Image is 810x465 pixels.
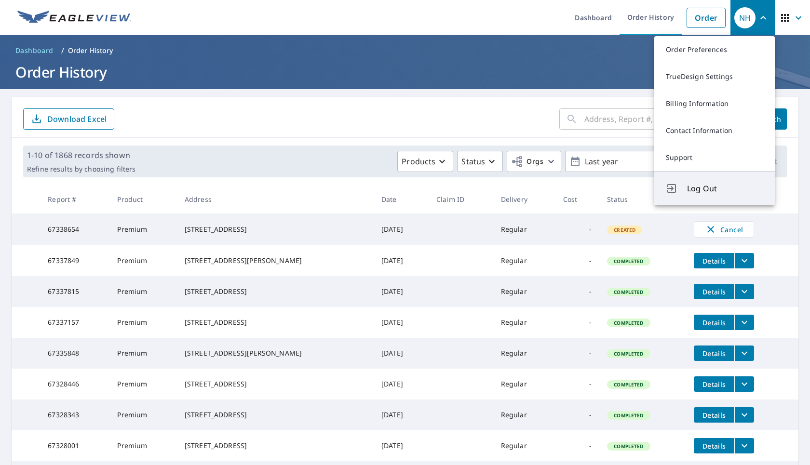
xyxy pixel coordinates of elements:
td: 67337815 [40,276,109,307]
span: Completed [608,258,649,265]
div: [STREET_ADDRESS] [185,225,366,234]
td: - [555,399,599,430]
button: filesDropdownBtn-67328001 [734,438,754,453]
td: 67337849 [40,245,109,276]
div: [STREET_ADDRESS] [185,379,366,389]
th: Address [177,185,374,213]
td: Premium [109,430,176,461]
span: Log Out [687,183,763,194]
button: Log Out [654,171,775,205]
td: - [555,369,599,399]
td: Premium [109,399,176,430]
button: filesDropdownBtn-67337157 [734,315,754,330]
span: Cancel [704,224,744,235]
td: - [555,213,599,245]
nav: breadcrumb [12,43,798,58]
th: Cost [555,185,599,213]
td: 67328343 [40,399,109,430]
input: Address, Report #, Claim ID, etc. [584,106,744,133]
th: Product [109,185,176,213]
button: detailsBtn-67328001 [694,438,734,453]
td: Regular [493,338,555,369]
div: [STREET_ADDRESS] [185,318,366,327]
span: Details [700,411,729,420]
button: detailsBtn-67337849 [694,253,734,268]
div: [STREET_ADDRESS] [185,441,366,451]
span: Orgs [511,156,543,168]
button: filesDropdownBtn-67335848 [734,345,754,361]
div: NH [734,7,756,28]
a: Order Preferences [654,36,775,63]
a: Order [687,8,726,28]
td: [DATE] [374,369,429,399]
button: Orgs [507,151,561,172]
td: [DATE] [374,276,429,307]
span: Completed [608,381,649,388]
td: Premium [109,276,176,307]
td: 67328446 [40,369,109,399]
p: Refine results by choosing filters [27,165,135,173]
td: [DATE] [374,245,429,276]
td: Premium [109,213,176,245]
p: 1-10 of 1868 records shown [27,149,135,161]
td: Premium [109,307,176,338]
div: [STREET_ADDRESS] [185,410,366,420]
button: detailsBtn-67337157 [694,315,734,330]
div: [STREET_ADDRESS][PERSON_NAME] [185,348,366,358]
td: 67328001 [40,430,109,461]
li: / [61,45,64,56]
button: detailsBtn-67335848 [694,345,734,361]
td: Premium [109,245,176,276]
p: Download Excel [47,114,107,124]
button: detailsBtn-67337815 [694,284,734,299]
td: 67338654 [40,213,109,245]
td: - [555,276,599,307]
button: Last year [565,151,710,172]
span: Completed [608,443,649,450]
a: Contact Information [654,117,775,144]
td: - [555,430,599,461]
td: Premium [109,338,176,369]
a: Support [654,144,775,171]
span: Details [700,380,729,389]
td: Regular [493,369,555,399]
p: Products [402,156,435,167]
td: Regular [493,245,555,276]
td: - [555,245,599,276]
td: 67337157 [40,307,109,338]
span: Completed [608,350,649,357]
img: EV Logo [17,11,131,25]
th: Status [599,185,686,213]
td: - [555,307,599,338]
span: Details [700,441,729,451]
h1: Order History [12,62,798,82]
button: filesDropdownBtn-67337849 [734,253,754,268]
a: Dashboard [12,43,57,58]
button: filesDropdownBtn-67337815 [734,284,754,299]
td: [DATE] [374,338,429,369]
button: filesDropdownBtn-67328343 [734,407,754,423]
span: Details [700,287,729,296]
p: Last year [581,153,694,170]
td: [DATE] [374,399,429,430]
th: Report # [40,185,109,213]
span: Details [700,318,729,327]
div: [STREET_ADDRESS][PERSON_NAME] [185,256,366,266]
th: Claim ID [429,185,493,213]
button: Status [457,151,503,172]
span: Details [700,256,729,266]
th: Delivery [493,185,555,213]
td: [DATE] [374,430,429,461]
p: Status [461,156,485,167]
th: Date [374,185,429,213]
span: Search [760,115,779,124]
td: Premium [109,369,176,399]
td: 67335848 [40,338,109,369]
span: Created [608,226,641,233]
td: Regular [493,276,555,307]
p: Order History [68,46,113,55]
td: [DATE] [374,307,429,338]
span: Dashboard [15,46,54,55]
td: Regular [493,307,555,338]
button: Products [397,151,453,172]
